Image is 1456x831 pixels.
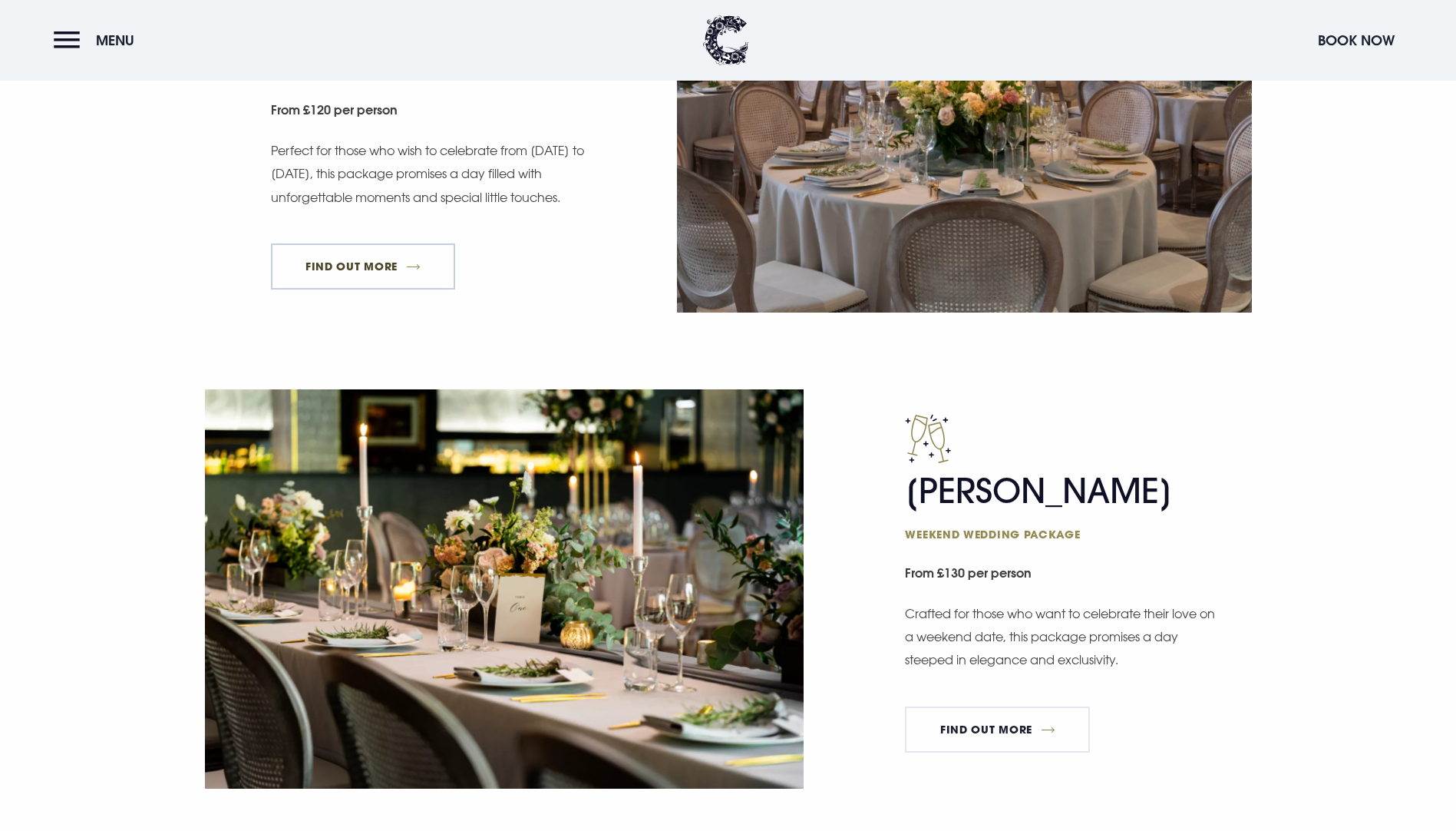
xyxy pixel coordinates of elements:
small: From £120 per person [271,94,593,129]
img: Champagne icon [905,414,951,463]
img: Reception set up at a Wedding Venue Northern Ireland [205,389,804,789]
button: Menu [54,24,142,57]
img: Clandeboye Lodge [703,15,749,65]
h2: [PERSON_NAME] [905,471,1204,541]
p: Perfect for those who wish to celebrate from [DATE] to [DATE], this package promises a day filled... [271,139,586,209]
small: From £130 per person [905,558,1251,592]
a: FIND OUT MORE [905,707,1090,753]
button: Book Now [1310,24,1402,57]
p: Crafted for those who want to celebrate their love on a weekend date, this package promises a day... [905,602,1220,672]
a: FIND OUT MORE [271,243,456,290]
span: Menu [96,31,134,49]
span: Weekend wedding package [905,527,1204,541]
